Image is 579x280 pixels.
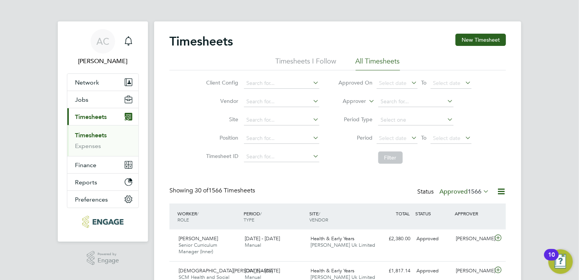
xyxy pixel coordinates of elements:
[417,187,491,197] div: Status
[311,267,355,274] span: Health & Early Years
[245,267,280,274] span: [DATE] - [DATE]
[244,96,319,107] input: Search for...
[179,267,273,274] span: [DEMOGRAPHIC_DATA][PERSON_NAME]
[204,116,239,123] label: Site
[58,21,148,242] nav: Main navigation
[338,116,373,123] label: Period Type
[244,115,319,125] input: Search for...
[67,108,138,125] button: Timesheets
[319,210,320,217] span: /
[378,96,454,107] input: Search for...
[67,57,139,66] span: Andy Crow
[244,78,319,89] input: Search for...
[419,133,429,143] span: To
[260,210,262,217] span: /
[433,80,461,86] span: Select date
[75,196,108,203] span: Preferences
[245,235,280,242] span: [DATE] - [DATE]
[204,79,239,86] label: Client Config
[468,188,481,195] span: 1566
[75,161,96,169] span: Finance
[75,113,107,120] span: Timesheets
[242,207,308,226] div: PERIOD
[179,242,217,255] span: Senior Curriculum Manager (Inner)
[332,98,366,105] label: Approver
[67,125,138,156] div: Timesheets
[374,233,413,245] div: £2,380.00
[379,135,407,142] span: Select date
[455,34,506,46] button: New Timesheet
[378,115,454,125] input: Select one
[75,179,97,186] span: Reports
[308,207,374,226] div: SITE
[195,187,208,194] span: 30 of
[67,91,138,108] button: Jobs
[379,80,407,86] span: Select date
[311,235,355,242] span: Health & Early Years
[453,207,493,220] div: APPROVER
[338,134,373,141] label: Period
[310,217,329,223] span: VENDOR
[453,265,493,277] div: [PERSON_NAME]
[338,79,373,86] label: Approved On
[244,133,319,144] input: Search for...
[204,98,239,104] label: Vendor
[378,151,403,164] button: Filter
[244,217,254,223] span: TYPE
[169,34,233,49] h2: Timesheets
[96,36,109,46] span: AC
[98,251,119,257] span: Powered by
[453,233,493,245] div: [PERSON_NAME]
[439,188,489,195] label: Approved
[176,207,242,226] div: WORKER
[244,151,319,162] input: Search for...
[177,217,189,223] span: ROLE
[413,207,453,220] div: STATUS
[276,57,337,70] li: Timesheets I Follow
[67,29,139,66] a: AC[PERSON_NAME]
[67,174,138,190] button: Reports
[67,74,138,91] button: Network
[179,235,218,242] span: [PERSON_NAME]
[548,255,555,265] div: 10
[87,251,119,265] a: Powered byEngage
[245,242,261,248] span: Manual
[356,57,400,70] li: All Timesheets
[413,265,453,277] div: Approved
[311,242,376,248] span: [PERSON_NAME] Uk Limited
[67,156,138,173] button: Finance
[169,187,257,195] div: Showing
[413,233,453,245] div: Approved
[396,210,410,217] span: TOTAL
[67,216,139,228] a: Go to home page
[548,249,573,274] button: Open Resource Center, 10 new notifications
[67,191,138,208] button: Preferences
[75,142,101,150] a: Expenses
[204,153,239,160] label: Timesheet ID
[98,257,119,264] span: Engage
[197,210,198,217] span: /
[195,187,255,194] span: 1566 Timesheets
[82,216,123,228] img: morganhunt-logo-retina.png
[374,265,413,277] div: £1,817.14
[419,78,429,88] span: To
[204,134,239,141] label: Position
[75,79,99,86] span: Network
[75,96,88,103] span: Jobs
[75,132,107,139] a: Timesheets
[433,135,461,142] span: Select date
